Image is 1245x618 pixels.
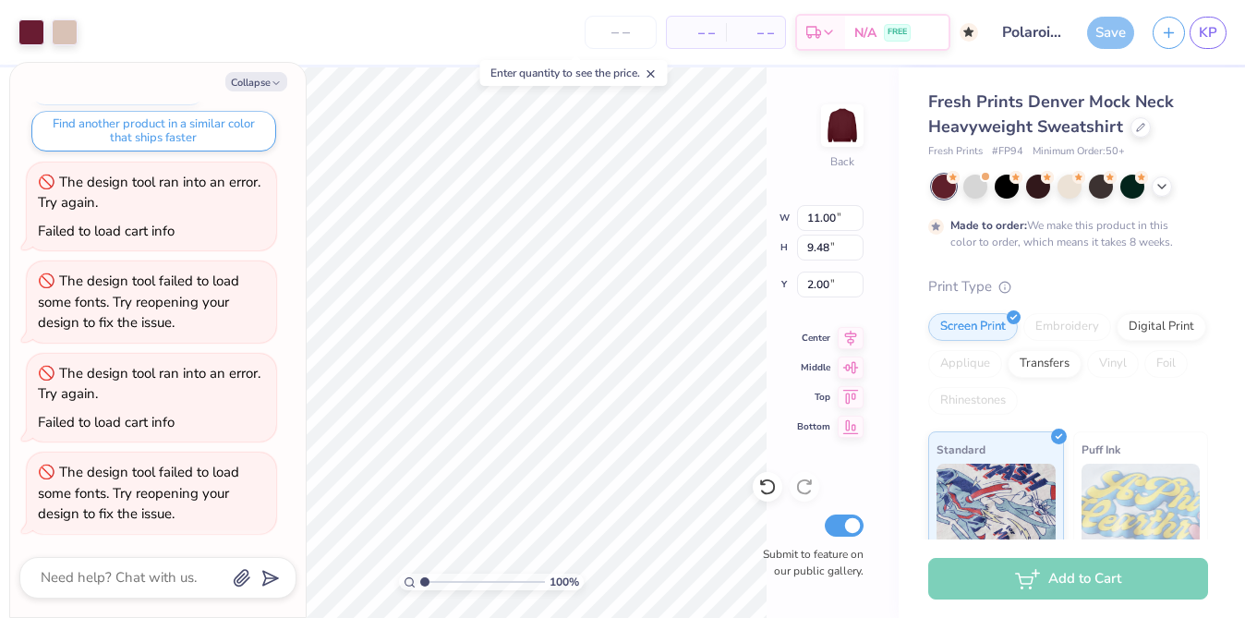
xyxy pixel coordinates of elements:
div: Applique [928,350,1002,378]
div: Screen Print [928,313,1018,341]
span: – – [737,23,774,42]
button: Collapse [225,72,287,91]
span: Middle [797,361,830,374]
div: Transfers [1008,350,1082,378]
button: Find another product in a similar color that ships faster [31,111,276,151]
input: – – [585,16,657,49]
img: Standard [937,464,1056,556]
span: Center [797,332,830,345]
div: Failed to load cart info [38,222,175,240]
span: Standard [937,440,985,459]
div: The design tool failed to load some fonts. Try reopening your design to fix the issue. [38,463,239,523]
span: Fresh Prints [928,144,983,160]
span: FREE [888,26,907,39]
div: Digital Print [1117,313,1206,341]
label: Submit to feature on our public gallery. [753,546,864,579]
strong: Made to order: [950,218,1027,233]
span: Puff Ink [1082,440,1120,459]
span: Top [797,391,830,404]
div: Print Type [928,276,1208,297]
div: The design tool failed to load some fonts. Try reopening your design to fix the issue. [38,272,239,332]
div: We make this product in this color to order, which means it takes 8 weeks. [950,217,1178,250]
div: Enter quantity to see the price. [480,60,668,86]
img: Back [824,107,861,144]
div: The design tool ran into an error. Try again. [38,173,260,212]
span: 100 % [550,574,579,590]
span: – – [678,23,715,42]
a: KP [1190,17,1227,49]
img: Puff Ink [1082,464,1201,556]
div: Rhinestones [928,387,1018,415]
button: Switch back to the last color [31,79,204,105]
div: Failed to load cart info [38,413,175,431]
div: The design tool ran into an error. Try again. [38,364,260,404]
span: KP [1199,22,1217,43]
div: Embroidery [1023,313,1111,341]
span: Fresh Prints Denver Mock Neck Heavyweight Sweatshirt [928,91,1174,138]
div: Vinyl [1087,350,1139,378]
span: Minimum Order: 50 + [1033,144,1125,160]
span: Bottom [797,420,830,433]
div: Back [830,153,854,170]
span: # FP94 [992,144,1023,160]
input: Untitled Design [987,14,1078,51]
span: N/A [854,23,876,42]
div: Foil [1144,350,1188,378]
